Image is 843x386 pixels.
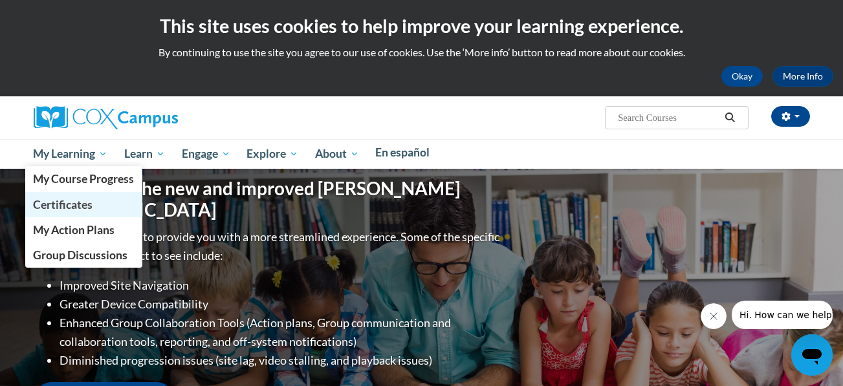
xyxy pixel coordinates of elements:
a: About [307,139,367,169]
div: Main menu [14,139,829,169]
iframe: Close message [701,303,727,329]
span: My Learning [33,146,107,162]
li: Enhanced Group Collaboration Tools (Action plans, Group communication and collaboration tools, re... [60,314,503,351]
p: Overall, we are proud to provide you with a more streamlined experience. Some of the specific cha... [34,228,503,265]
input: Search Courses [617,110,720,125]
span: My Action Plans [33,223,115,237]
span: About [315,146,359,162]
li: Diminished progression issues (site lag, video stalling, and playback issues) [60,351,503,370]
span: Certificates [33,198,93,211]
li: Greater Device Compatibility [60,295,503,314]
h1: Welcome to the new and improved [PERSON_NAME][GEOGRAPHIC_DATA] [34,178,503,221]
a: Certificates [25,192,143,217]
p: By continuing to use the site you agree to our use of cookies. Use the ‘More info’ button to read... [10,45,833,59]
span: Group Discussions [33,248,127,262]
span: My Course Progress [33,172,134,186]
a: Explore [238,139,307,169]
iframe: Button to launch messaging window [791,334,833,376]
a: My Action Plans [25,217,143,242]
a: Cox Campus [34,111,178,122]
button: Okay [721,66,763,87]
h2: This site uses cookies to help improve your learning experience. [10,13,833,39]
button: Search [720,110,739,125]
a: En español [367,139,439,166]
a: More Info [772,66,833,87]
span: Explore [246,146,298,162]
button: Account Settings [771,106,810,127]
iframe: Message from company [732,301,833,329]
span: Hi. How can we help? [8,9,105,19]
a: My Learning [25,139,116,169]
a: Learn [116,139,173,169]
span: Engage [182,146,230,162]
span: En español [375,145,430,159]
a: My Course Progress [25,166,143,191]
li: Improved Site Navigation [60,276,503,295]
a: Engage [173,139,239,169]
img: Cox Campus [34,106,178,129]
a: Group Discussions [25,242,143,268]
span: Learn [124,146,165,162]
